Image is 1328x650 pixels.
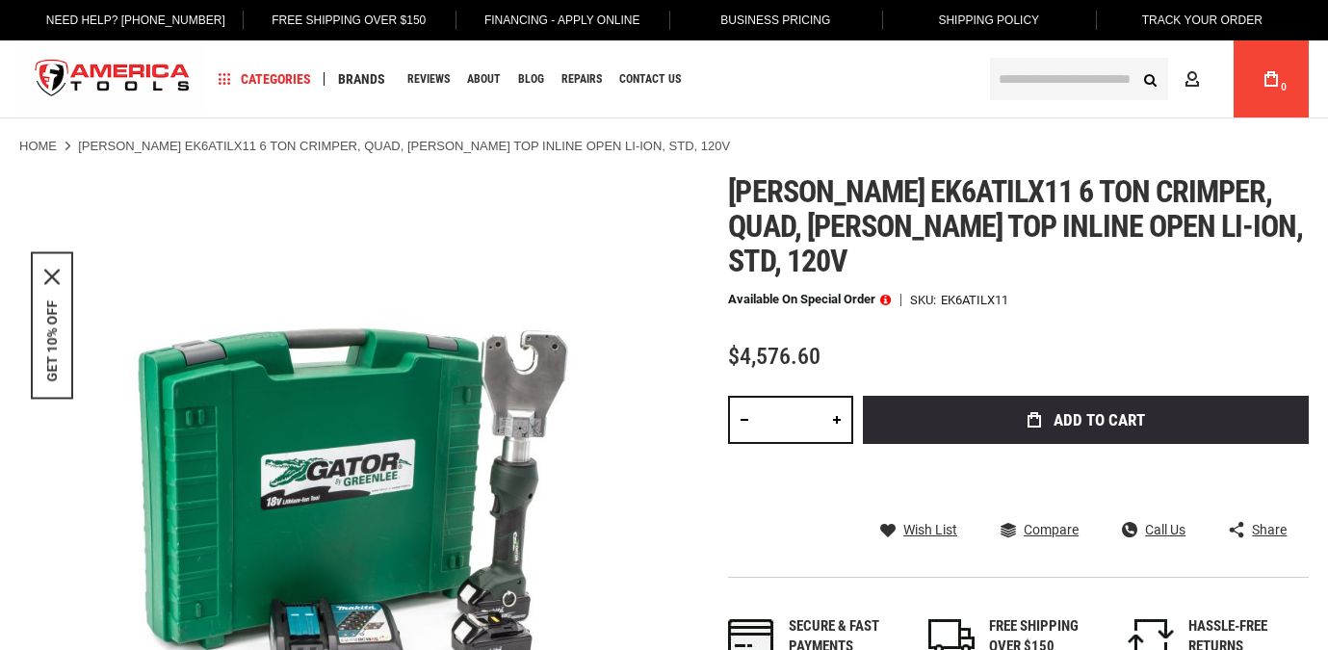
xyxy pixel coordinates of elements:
span: Brands [338,72,385,86]
span: Add to Cart [1054,412,1145,429]
iframe: LiveChat chat widget [1057,589,1328,650]
span: Blog [518,73,544,85]
span: Categories [219,72,311,86]
a: Blog [509,66,553,92]
strong: SKU [910,294,941,306]
a: 0 [1253,40,1289,117]
button: Close [44,269,60,284]
div: EK6ATILX11 [941,294,1008,306]
a: Categories [210,66,320,92]
a: Reviews [399,66,458,92]
span: About [467,73,501,85]
span: Wish List [903,523,957,536]
a: Call Us [1122,521,1185,538]
p: Available on Special Order [728,293,891,306]
a: Repairs [553,66,611,92]
a: Contact Us [611,66,690,92]
a: store logo [19,43,206,116]
a: Brands [329,66,394,92]
button: Search [1132,61,1168,97]
button: GET 10% OFF [44,299,60,381]
span: Compare [1024,523,1079,536]
span: $4,576.60 [728,343,820,370]
span: 0 [1281,82,1287,92]
a: Compare [1001,521,1079,538]
span: Repairs [561,73,602,85]
button: Add to Cart [863,396,1309,444]
img: America Tools [19,43,206,116]
span: Contact Us [619,73,681,85]
iframe: Secure express checkout frame [859,450,1313,506]
span: Share [1252,523,1287,536]
span: Shipping Policy [938,13,1039,27]
span: Reviews [407,73,450,85]
svg: close icon [44,269,60,284]
a: About [458,66,509,92]
span: Call Us [1145,523,1185,536]
a: Wish List [880,521,957,538]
